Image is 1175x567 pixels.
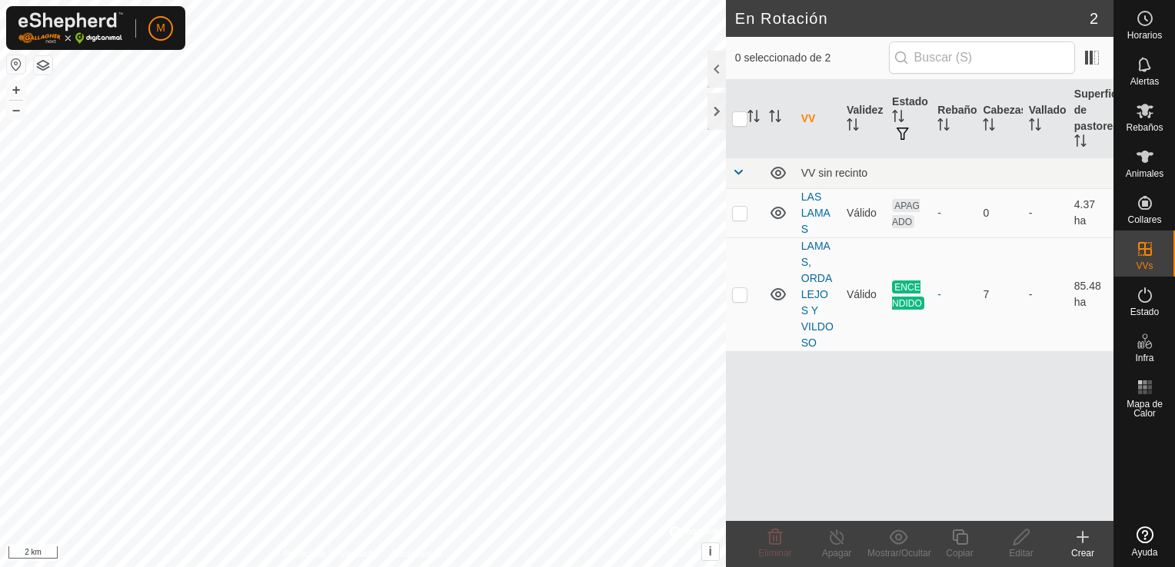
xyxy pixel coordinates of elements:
[1130,307,1159,317] span: Estado
[758,548,791,559] span: Eliminar
[1135,353,1153,363] span: Infra
[7,81,25,99] button: +
[937,121,950,133] p-sorticon: Activar para ordenar
[1130,77,1159,86] span: Alertas
[937,287,970,303] div: -
[1114,520,1175,563] a: Ayuda
[983,121,995,133] p-sorticon: Activar para ordenar
[747,112,760,124] p-sorticon: Activar para ordenar
[937,205,970,221] div: -
[795,80,840,158] th: VV
[1029,121,1041,133] p-sorticon: Activar para ordenar
[867,546,929,560] div: Mostrar/Ocultar
[1068,188,1113,237] td: 4.37 ha
[156,20,165,36] span: M
[1118,400,1171,418] span: Mapa de Calor
[806,546,867,560] div: Apagar
[1090,7,1098,30] span: 2
[840,80,886,158] th: Validez
[1068,80,1113,158] th: Superficie de pastoreo
[1023,188,1068,237] td: -
[709,545,712,558] span: i
[801,167,1107,179] div: VV sin recinto
[1074,137,1087,149] p-sorticon: Activar para ordenar
[7,101,25,119] button: –
[931,80,977,158] th: Rebaño
[7,55,25,74] button: Restablecer Mapa
[1132,548,1158,557] span: Ayuda
[391,547,442,561] a: Contáctenos
[990,546,1052,560] div: Editar
[1127,215,1161,224] span: Collares
[1127,31,1162,40] span: Horarios
[1126,123,1163,132] span: Rebaños
[702,543,719,560] button: i
[735,50,889,66] span: 0 seleccionado de 2
[892,112,904,124] p-sorticon: Activar para ordenar
[1023,237,1068,351] td: -
[1023,80,1068,158] th: Vallado
[283,547,371,561] a: Política de Privacidad
[886,80,931,158] th: Estado
[18,12,123,44] img: Logo Gallagher
[1126,169,1163,178] span: Animales
[889,41,1075,74] input: Buscar (S)
[977,188,1022,237] td: 0
[840,188,886,237] td: Válido
[847,121,859,133] p-sorticon: Activar para ordenar
[34,56,52,75] button: Capas del Mapa
[892,199,920,228] span: APAGADO
[1052,546,1113,560] div: Crear
[1136,261,1153,270] span: VVs
[840,237,886,351] td: Válido
[801,240,834,349] a: LAMAS, ORDALEJOS Y VILDOSO
[735,9,1090,28] h2: En Rotación
[929,546,990,560] div: Copiar
[892,280,924,310] span: ENCENDIDO
[977,80,1022,158] th: Cabezas
[977,237,1022,351] td: 7
[1068,237,1113,351] td: 85.48 ha
[769,112,781,124] p-sorticon: Activar para ordenar
[801,191,830,235] a: LAS LAMAS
